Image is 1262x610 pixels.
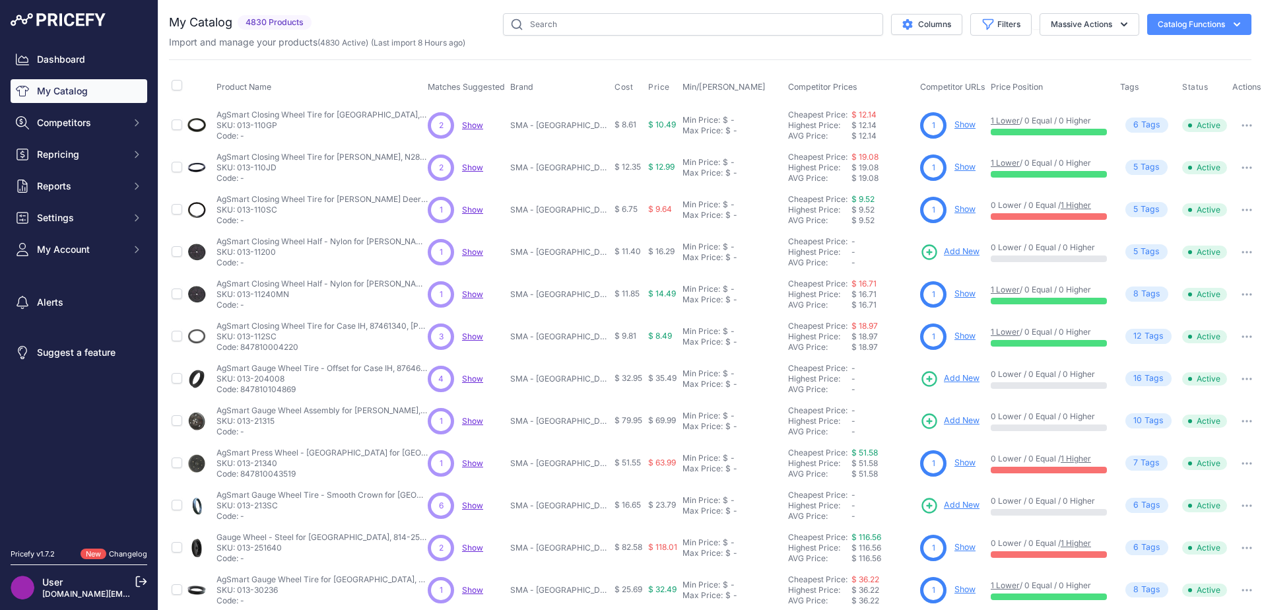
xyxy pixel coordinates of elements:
div: Highest Price: [788,162,851,173]
span: s [1155,246,1160,258]
a: [DOMAIN_NAME][EMAIL_ADDRESS][DOMAIN_NAME] [42,589,246,599]
p: / 0 Equal / 0 Higher [991,285,1107,295]
span: 4830 Products [238,15,312,30]
p: AgSmart Closing Wheel Tire for [GEOGRAPHIC_DATA], 814-085C [216,110,428,120]
span: 1 [440,246,443,258]
span: 1 [440,204,443,216]
span: 1 [932,331,935,343]
span: 1 [440,415,443,427]
span: - [851,363,855,373]
span: Show [462,205,483,215]
span: - [851,384,855,394]
div: - [728,115,735,125]
a: 1 Lower [991,158,1020,168]
span: 2 [439,119,444,131]
p: SKU: 013-110JD [216,162,428,173]
span: $ 9.81 [614,331,636,341]
span: $ 19.08 [851,162,879,172]
p: SMA - [GEOGRAPHIC_DATA], [GEOGRAPHIC_DATA] [510,162,609,173]
span: Matches Suggested [428,82,505,92]
span: Active [1182,119,1227,132]
a: 1 Higher [1061,538,1091,548]
p: AgSmart Gauge Wheel Tire - Offset for Case IH, 87646854, [GEOGRAPHIC_DATA], 814-113C, [PERSON_NAM... [216,363,428,374]
a: Cheapest Price: [788,574,847,584]
div: AVG Price: [788,384,851,395]
p: SKU: 013-112SC [216,331,428,342]
span: - [851,416,855,426]
a: $ 36.22 [851,574,879,584]
span: Show [462,416,483,426]
p: Code: - [216,215,428,226]
div: $ [725,252,731,263]
span: s [1159,372,1164,385]
a: Cheapest Price: [788,448,847,457]
p: / 0 Equal / 0 Higher [991,327,1107,337]
a: $ 9.52 [851,194,875,204]
h2: My Catalog [169,13,232,32]
a: $ 16.71 [851,279,877,288]
div: $ [725,337,731,347]
p: Code: - [216,257,428,268]
p: SMA - [GEOGRAPHIC_DATA], [GEOGRAPHIC_DATA] [510,205,609,215]
span: $ 14.49 [648,288,676,298]
div: - [728,284,735,294]
div: - [728,199,735,210]
p: SKU: 013-110SC [216,205,428,215]
div: - [728,368,735,379]
a: Show [462,120,483,130]
div: - [728,242,735,252]
p: / 0 Equal / 0 Higher [991,116,1107,126]
p: AgSmart Closing Wheel Tire for [PERSON_NAME] Deere, A52952 [216,194,428,205]
span: Status [1182,82,1209,92]
a: 4830 Active [320,38,366,48]
div: Min Price: [682,368,720,379]
div: $ [723,157,728,168]
span: Active [1182,372,1227,386]
div: $ [723,242,728,252]
button: Columns [891,14,962,35]
a: Cheapest Price: [788,236,847,246]
a: Show [954,331,976,341]
button: Filters [970,13,1032,36]
a: Cheapest Price: [788,194,847,204]
div: $ [723,326,728,337]
a: Cheapest Price: [788,321,847,331]
a: My Catalog [11,79,147,103]
div: Highest Price: [788,247,851,257]
span: $ 9.64 [648,204,672,214]
div: Min Price: [682,199,720,210]
div: Max Price: [682,168,723,178]
span: Add New [944,415,980,427]
a: Show [462,247,483,257]
span: Show [462,585,483,595]
span: $ 12.14 [851,120,877,130]
div: - [731,168,737,178]
span: Brand [510,82,533,92]
span: Tag [1125,329,1172,344]
img: Pricefy Logo [11,13,106,26]
span: Min/[PERSON_NAME] [682,82,766,92]
div: Min Price: [682,242,720,252]
p: AgSmart Closing Wheel Tire for [PERSON_NAME], N281714 [216,152,428,162]
span: 2 [439,162,444,174]
div: AVG Price: [788,131,851,141]
span: 5 [1133,161,1138,174]
button: Reports [11,174,147,198]
a: $ 51.58 [851,448,878,457]
span: Product Name [216,82,271,92]
span: - [851,405,855,415]
span: $ 35.49 [648,373,677,383]
span: - [851,426,855,436]
div: - [731,421,737,432]
span: s [1155,203,1160,216]
button: Repricing [11,143,147,166]
div: - [731,294,737,305]
span: Active [1182,246,1227,259]
div: Max Price: [682,294,723,305]
div: Max Price: [682,125,723,136]
span: 10 [1133,415,1142,427]
span: $ 16.71 [851,289,877,299]
div: $ [725,421,731,432]
div: $ 9.52 [851,215,915,226]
